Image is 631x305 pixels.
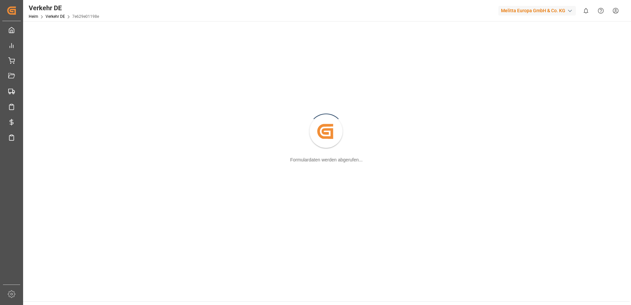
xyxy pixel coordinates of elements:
[593,3,608,18] button: Hilfe-Center
[46,14,65,19] a: Verkehr DE
[579,3,593,18] button: 0 neue Benachrichtigungen anzeigen
[290,156,362,163] div: Formulardaten werden abgerufen...
[498,4,579,17] button: Melitta Europa GmbH & Co. KG
[29,14,38,19] a: Heim
[501,7,565,14] font: Melitta Europa GmbH & Co. KG
[29,3,99,13] div: Verkehr DE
